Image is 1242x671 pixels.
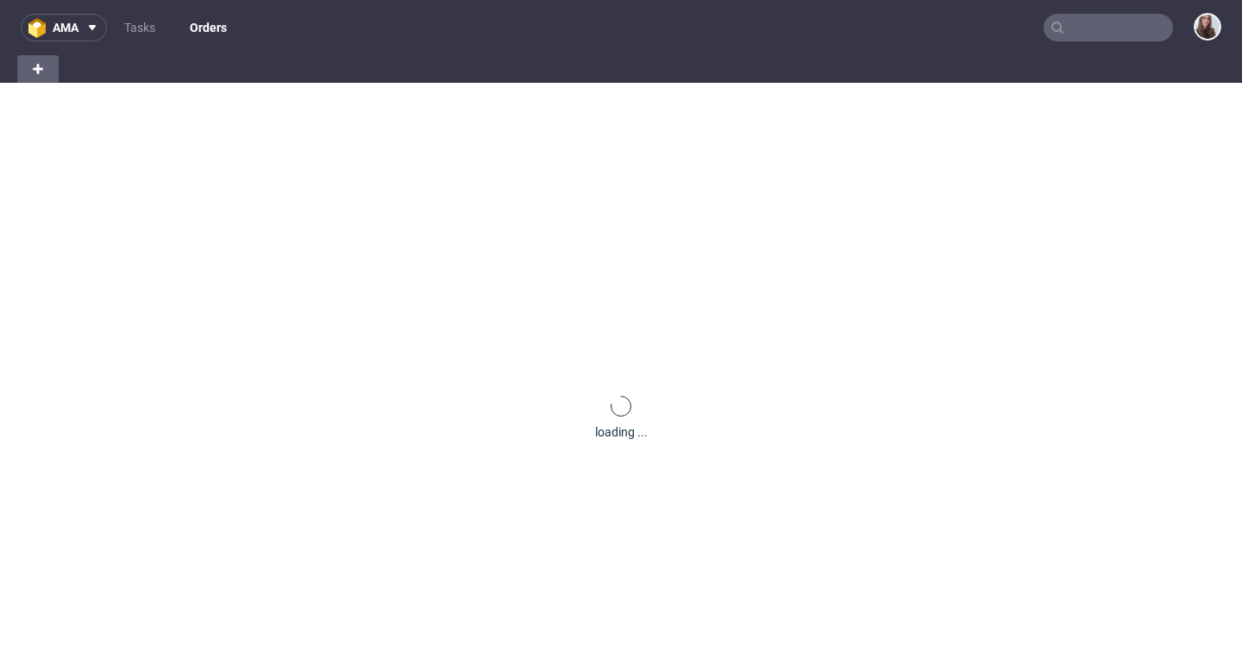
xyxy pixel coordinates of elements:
img: logo [28,18,53,38]
button: ama [21,14,107,41]
span: ama [53,22,78,34]
img: Sandra Beśka [1195,15,1220,39]
a: Tasks [114,14,166,41]
div: loading ... [595,423,648,441]
a: Orders [179,14,237,41]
